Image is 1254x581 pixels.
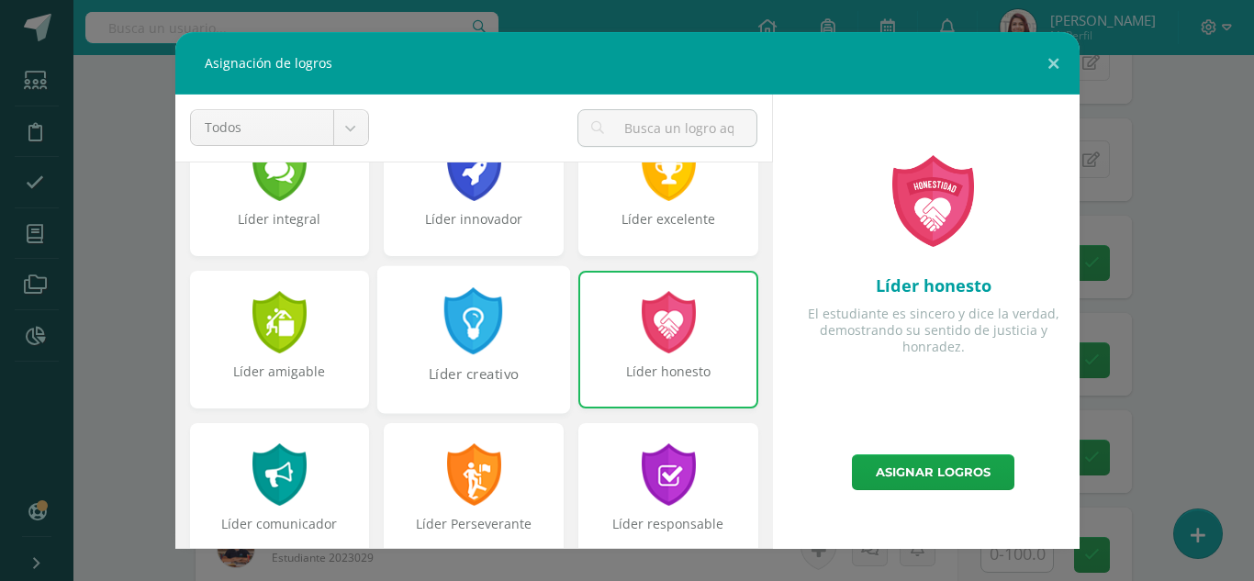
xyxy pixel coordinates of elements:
div: Líder creativo [379,364,568,404]
div: Líder honesto [580,363,756,399]
span: Todos [205,110,319,145]
div: Líder comunicador [192,515,368,552]
div: Líder honesto [802,274,1065,296]
div: Líder responsable [580,515,756,552]
div: Asignación de logros [175,32,1080,95]
div: Líder innovador [386,210,562,247]
div: Líder integral [192,210,368,247]
div: Líder Perseverante [386,515,562,552]
a: Asignar logros [852,454,1014,490]
a: Todos [191,110,368,145]
div: Líder amigable [192,363,368,399]
button: Close (Esc) [1027,32,1080,95]
input: Busca un logro aquí... [578,110,756,146]
div: El estudiante es sincero y dice la verdad, demostrando su sentido de justicia y honradez. [802,306,1065,356]
div: Líder excelente [580,210,756,247]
